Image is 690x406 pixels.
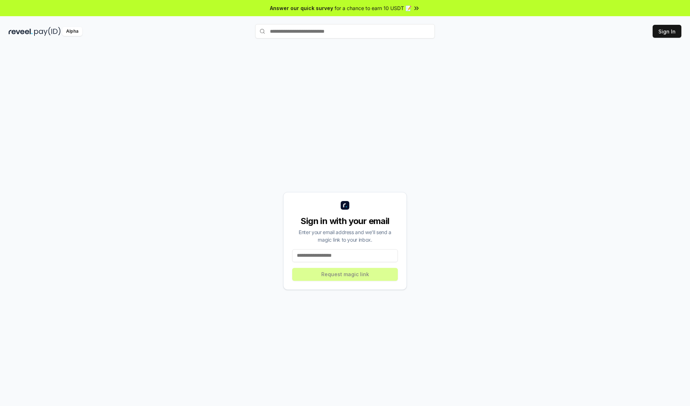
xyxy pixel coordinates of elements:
img: pay_id [34,27,61,36]
span: for a chance to earn 10 USDT 📝 [335,4,411,12]
img: logo_small [341,201,349,210]
div: Sign in with your email [292,215,398,227]
div: Enter your email address and we’ll send a magic link to your inbox. [292,228,398,243]
button: Sign In [653,25,681,38]
span: Answer our quick survey [270,4,333,12]
div: Alpha [62,27,82,36]
img: reveel_dark [9,27,33,36]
